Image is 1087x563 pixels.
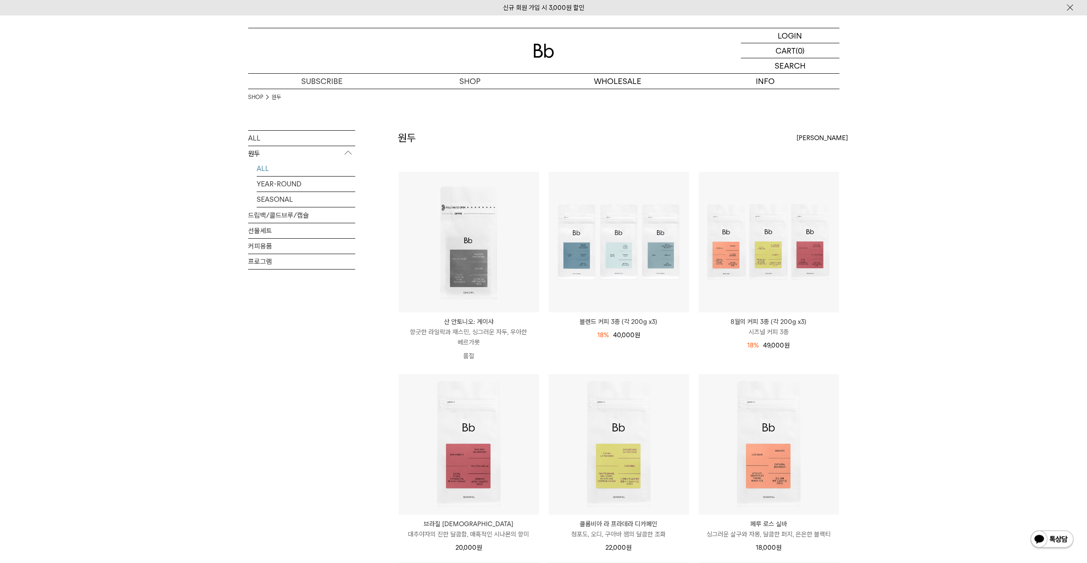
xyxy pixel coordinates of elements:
p: SEARCH [775,58,806,73]
p: CART [776,43,796,58]
a: 신규 회원 가입 시 3,000원 할인 [503,4,584,12]
a: 프로그램 [248,254,355,269]
img: 블렌드 커피 3종 (각 200g x3) [548,172,689,312]
a: YEAR-ROUND [257,177,355,192]
p: 산 안토니오: 게이샤 [398,317,539,327]
a: 선물세트 [248,223,355,238]
div: 18% [597,330,609,340]
a: 드립백/콜드브루/캡슐 [248,208,355,223]
span: 18,000 [756,544,782,551]
p: 대추야자의 진한 달콤함, 매혹적인 시나몬의 향미 [398,529,539,539]
a: 원두 [272,93,281,102]
span: [PERSON_NAME] [797,133,848,143]
img: 로고 [533,44,554,58]
a: SEASONAL [257,192,355,207]
p: 향긋한 라일락과 재스민, 싱그러운 자두, 우아한 베르가못 [398,327,539,347]
a: 블렌드 커피 3종 (각 200g x3) [548,317,689,327]
p: 원두 [248,146,355,162]
p: 콜롬비아 라 프라데라 디카페인 [548,519,689,529]
a: 커피용품 [248,239,355,254]
a: LOGIN [741,28,839,43]
p: WHOLESALE [544,74,692,89]
span: 원 [626,544,632,551]
img: 8월의 커피 3종 (각 200g x3) [698,172,839,312]
a: 페루 로스 실바 싱그러운 살구와 자몽, 달콤한 퍼지, 은은한 블랙티 [698,519,839,539]
span: 49,000 [763,341,790,349]
span: 40,000 [613,331,640,339]
img: 카카오톡 채널 1:1 채팅 버튼 [1030,530,1074,550]
span: 원 [476,544,482,551]
img: 브라질 사맘바이아 [398,374,539,515]
img: 산 안토니오: 게이샤 [398,172,539,312]
a: CART (0) [741,43,839,58]
img: 페루 로스 실바 [698,374,839,515]
a: SUBSCRIBE [248,74,396,89]
img: 콜롬비아 라 프라데라 디카페인 [548,374,689,515]
span: 원 [784,341,790,349]
span: 원 [635,331,640,339]
a: 브라질 [DEMOGRAPHIC_DATA] 대추야자의 진한 달콤함, 매혹적인 시나몬의 향미 [398,519,539,539]
h2: 원두 [398,131,416,145]
div: 18% [747,340,759,350]
a: SHOP [248,93,263,102]
p: 싱그러운 살구와 자몽, 달콤한 퍼지, 은은한 블랙티 [698,529,839,539]
p: 시즈널 커피 3종 [698,327,839,337]
p: 청포도, 오디, 구아바 잼의 달콤한 조화 [548,529,689,539]
p: LOGIN [778,28,802,43]
p: 8월의 커피 3종 (각 200g x3) [698,317,839,327]
a: 8월의 커피 3종 (각 200g x3) 시즈널 커피 3종 [698,317,839,337]
p: INFO [692,74,839,89]
p: 품절 [398,347,539,365]
p: 페루 로스 실바 [698,519,839,529]
a: ALL [257,161,355,176]
a: SHOP [396,74,544,89]
span: 20,000 [455,544,482,551]
span: 원 [776,544,782,551]
p: 브라질 [DEMOGRAPHIC_DATA] [398,519,539,529]
p: (0) [796,43,805,58]
span: 22,000 [605,544,632,551]
a: 콜롬비아 라 프라데라 디카페인 청포도, 오디, 구아바 잼의 달콤한 조화 [548,519,689,539]
a: 산 안토니오: 게이샤 향긋한 라일락과 재스민, 싱그러운 자두, 우아한 베르가못 [398,317,539,347]
a: ALL [248,131,355,146]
